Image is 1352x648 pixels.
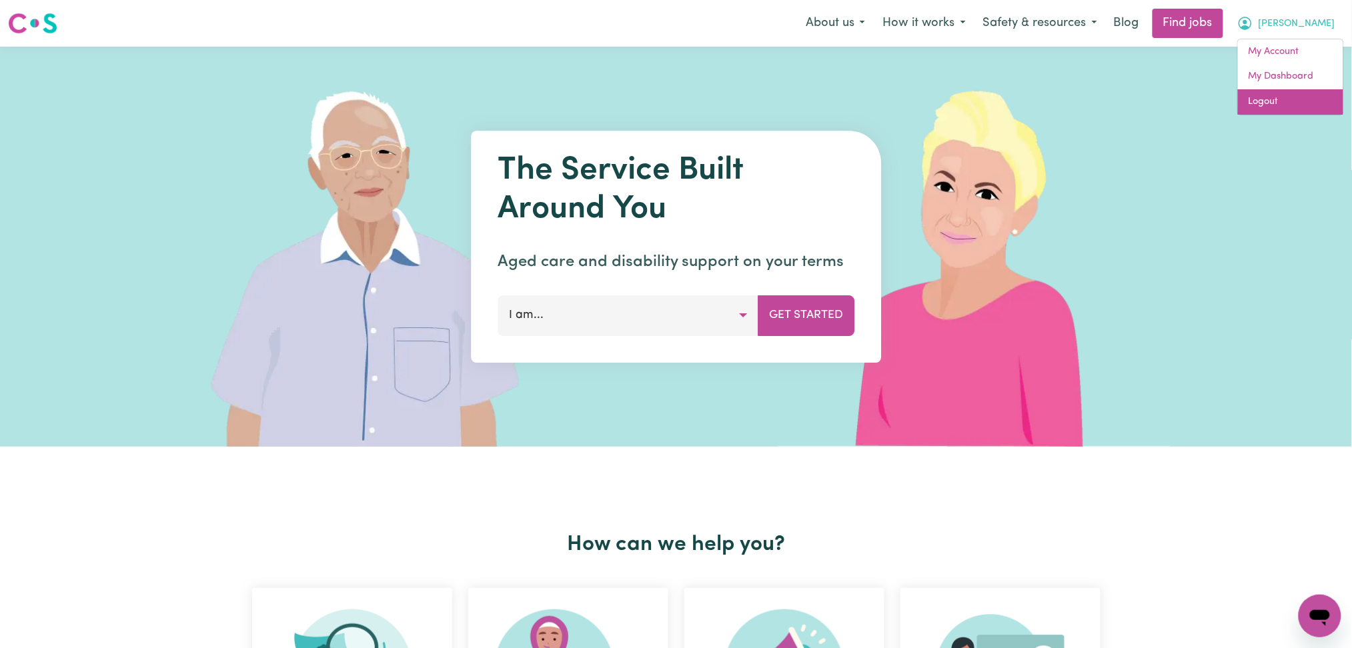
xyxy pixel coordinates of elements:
button: About us [797,9,874,37]
a: My Dashboard [1238,64,1343,89]
button: I am... [498,295,758,335]
a: Blog [1106,9,1147,38]
button: My Account [1229,9,1344,37]
a: My Account [1238,39,1343,65]
button: Safety & resources [974,9,1106,37]
a: Find jobs [1153,9,1223,38]
button: Get Started [758,295,854,335]
button: How it works [874,9,974,37]
a: Logout [1238,89,1343,115]
iframe: Button to launch messaging window [1299,595,1341,637]
p: Aged care and disability support on your terms [498,250,854,274]
h2: How can we help you? [244,532,1109,557]
img: Careseekers logo [8,11,57,35]
h1: The Service Built Around You [498,152,854,229]
div: My Account [1237,39,1344,115]
a: Careseekers logo [8,8,57,39]
span: [PERSON_NAME] [1259,17,1335,31]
